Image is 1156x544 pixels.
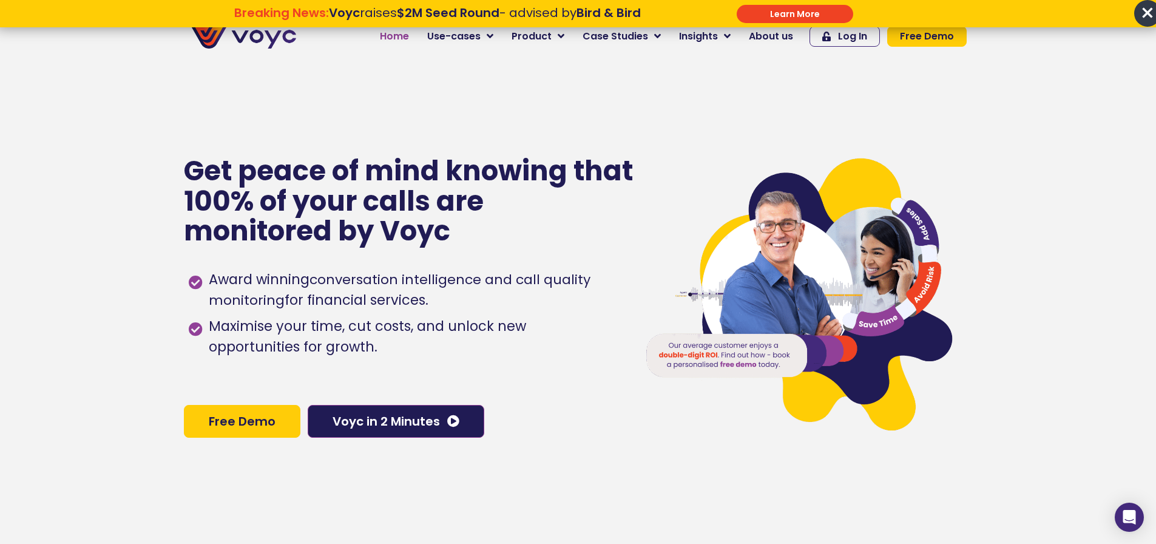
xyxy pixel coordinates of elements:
[172,5,702,35] div: Breaking News: Voyc raises $2M Seed Round - advised by Bird & Bird
[184,405,300,438] a: Free Demo
[737,5,853,23] div: Submit
[670,24,740,49] a: Insights
[397,4,499,21] strong: $2M Seed Round
[679,29,718,44] span: Insights
[209,270,590,310] h1: conversation intelligence and call quality monitoring
[234,4,329,21] strong: Breaking News:
[206,316,620,358] span: Maximise your time, cut costs, and unlock new opportunities for growth.
[161,98,202,112] span: Job title
[749,29,793,44] span: About us
[371,24,418,49] a: Home
[190,24,296,49] img: voyc-full-logo
[184,156,635,246] p: Get peace of mind knowing that 100% of your calls are monitored by Voyc
[209,415,275,427] span: Free Demo
[418,24,502,49] a: Use-cases
[380,29,409,44] span: Home
[333,415,440,427] span: Voyc in 2 Minutes
[206,270,620,311] span: Award winning for financial services.
[427,29,481,44] span: Use-cases
[502,24,573,49] a: Product
[308,405,484,438] a: Voyc in 2 Minutes
[838,32,867,41] span: Log In
[1115,503,1144,532] div: Open Intercom Messenger
[250,253,307,265] a: Privacy Policy
[740,24,802,49] a: About us
[161,49,191,63] span: Phone
[583,29,648,44] span: Case Studies
[329,4,360,21] strong: Voyc
[576,4,641,21] strong: Bird & Bird
[329,4,641,21] span: raises - advised by
[810,26,880,47] a: Log In
[887,26,967,47] a: Free Demo
[900,32,954,41] span: Free Demo
[573,24,670,49] a: Case Studies
[512,29,552,44] span: Product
